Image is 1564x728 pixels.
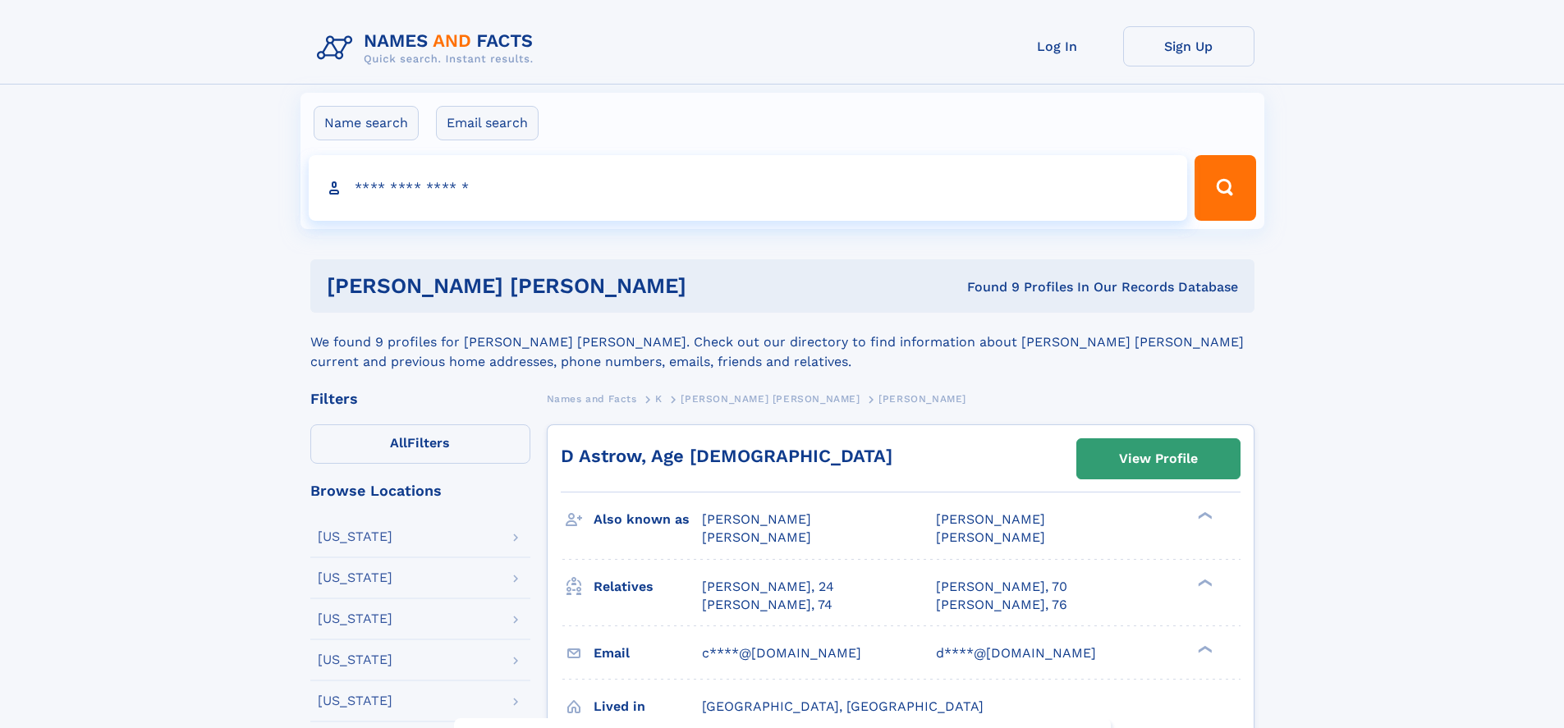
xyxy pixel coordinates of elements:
[309,155,1188,221] input: search input
[594,573,702,601] h3: Relatives
[318,694,392,707] div: [US_STATE]
[1194,511,1213,521] div: ❯
[310,424,530,464] label: Filters
[1119,440,1198,478] div: View Profile
[547,388,637,409] a: Names and Facts
[314,106,419,140] label: Name search
[327,276,827,296] h1: [PERSON_NAME] [PERSON_NAME]
[936,596,1067,614] a: [PERSON_NAME], 76
[1194,577,1213,588] div: ❯
[992,26,1123,66] a: Log In
[594,639,702,667] h3: Email
[561,446,892,466] a: D Astrow, Age [DEMOGRAPHIC_DATA]
[318,653,392,666] div: [US_STATE]
[1123,26,1254,66] a: Sign Up
[936,529,1045,545] span: [PERSON_NAME]
[594,693,702,721] h3: Lived in
[318,612,392,625] div: [US_STATE]
[702,596,832,614] a: [PERSON_NAME], 74
[936,511,1045,527] span: [PERSON_NAME]
[390,435,407,451] span: All
[318,571,392,584] div: [US_STATE]
[436,106,539,140] label: Email search
[310,483,530,498] div: Browse Locations
[594,506,702,533] h3: Also known as
[681,393,860,405] span: [PERSON_NAME] [PERSON_NAME]
[318,530,392,543] div: [US_STATE]
[655,393,663,405] span: K
[702,511,811,527] span: [PERSON_NAME]
[936,578,1067,596] a: [PERSON_NAME], 70
[827,278,1238,296] div: Found 9 Profiles In Our Records Database
[1077,439,1240,478] a: View Profile
[702,578,834,596] a: [PERSON_NAME], 24
[702,529,811,545] span: [PERSON_NAME]
[702,698,984,714] span: [GEOGRAPHIC_DATA], [GEOGRAPHIC_DATA]
[310,391,530,406] div: Filters
[1194,643,1213,654] div: ❯
[655,388,663,409] a: K
[1195,155,1255,221] button: Search Button
[310,313,1254,372] div: We found 9 profiles for [PERSON_NAME] [PERSON_NAME]. Check out our directory to find information ...
[681,388,860,409] a: [PERSON_NAME] [PERSON_NAME]
[878,393,966,405] span: [PERSON_NAME]
[310,26,547,71] img: Logo Names and Facts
